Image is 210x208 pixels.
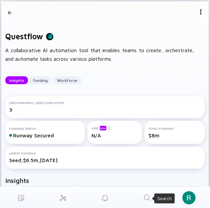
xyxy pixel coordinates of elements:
[5,32,43,41] h1: Questflow
[5,177,29,184] h2: Insights
[9,157,201,163] div: Seed, $6.5m, [DATE]
[42,187,84,208] a: Investor Map
[5,75,28,86] div: Insights
[5,46,194,63] div: A collaborative AI automation tool that enables teams to create, orchestrate, and automate tasks ...
[126,187,168,208] a: Search
[29,75,52,86] div: Funding
[198,9,203,15] img: Menu
[148,132,201,138] div: $8m
[9,151,201,155] div: Latest Funding
[92,132,138,138] div: N/A
[5,76,28,84] button: Insights
[53,75,81,86] div: Workforce
[53,76,81,84] button: Workforce
[29,76,52,84] button: Funding
[168,187,210,208] a: Sign in
[9,126,81,130] div: Funding Status
[92,125,138,130] div: ARR
[84,187,126,208] a: Reminders
[157,195,172,202] div: Search
[148,126,201,130] div: Total Funding
[100,126,106,130] div: beta
[9,101,201,105] div: [DEMOGRAPHIC_DATA] Employees
[182,191,196,204] img: Raz Profile Picture
[9,132,81,138] div: Runway Secured
[9,107,201,113] div: 3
